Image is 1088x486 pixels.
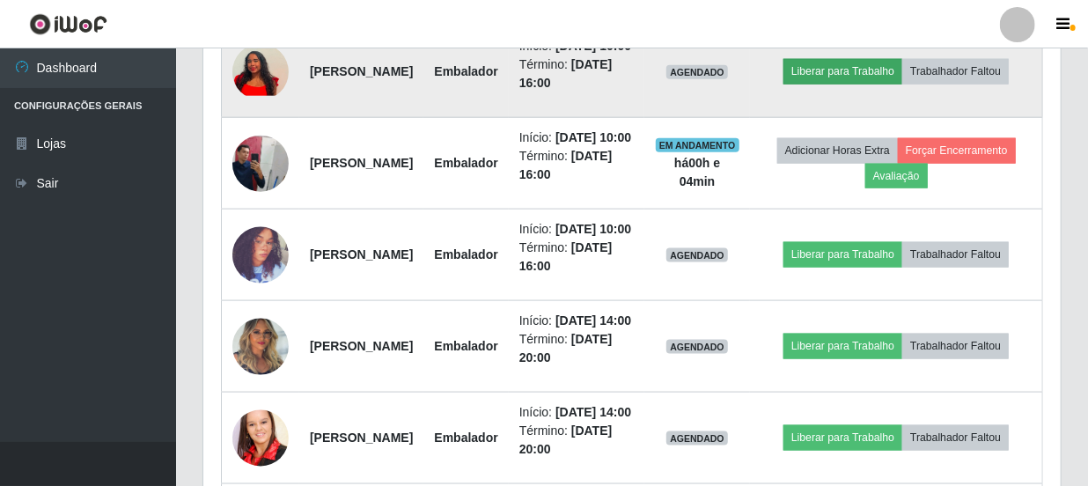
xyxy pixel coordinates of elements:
strong: Embalador [434,431,497,445]
img: CoreUI Logo [29,13,107,35]
li: Início: [519,220,634,239]
strong: [PERSON_NAME] [310,339,413,353]
strong: [PERSON_NAME] [310,156,413,170]
li: Término: [519,422,634,459]
time: [DATE] 14:00 [555,313,631,328]
li: Início: [519,403,634,422]
strong: [PERSON_NAME] [310,64,413,78]
li: Término: [519,55,634,92]
img: 1755882104624.jpeg [232,309,289,384]
img: 1756340937257.jpeg [232,126,289,201]
span: AGENDADO [666,248,728,262]
button: Adicionar Horas Extra [777,138,898,163]
button: Trabalhador Faltou [902,425,1009,450]
strong: Embalador [434,339,497,353]
button: Liberar para Trabalho [783,334,902,358]
strong: Embalador [434,247,497,261]
button: Liberar para Trabalho [783,425,902,450]
img: 1756411135914.jpeg [232,217,289,292]
button: Avaliação [865,164,928,188]
span: AGENDADO [666,65,728,79]
time: [DATE] 10:00 [555,222,631,236]
li: Término: [519,147,634,184]
strong: Embalador [434,156,497,170]
button: Trabalhador Faltou [902,242,1009,267]
span: EM ANDAMENTO [656,138,739,152]
button: Liberar para Trabalho [783,59,902,84]
li: Término: [519,330,634,367]
strong: Embalador [434,64,497,78]
img: 1756658111614.jpeg [232,396,289,481]
button: Trabalhador Faltou [902,334,1009,358]
img: 1756317196739.jpeg [232,48,289,96]
span: AGENDADO [666,340,728,354]
li: Término: [519,239,634,276]
li: Início: [519,312,634,330]
strong: [PERSON_NAME] [310,247,413,261]
li: Início: [519,129,634,147]
button: Trabalhador Faltou [902,59,1009,84]
time: [DATE] 10:00 [555,130,631,144]
strong: [PERSON_NAME] [310,431,413,445]
button: Liberar para Trabalho [783,242,902,267]
button: Forçar Encerramento [898,138,1016,163]
time: [DATE] 14:00 [555,405,631,419]
strong: há 00 h e 04 min [674,156,720,188]
span: AGENDADO [666,431,728,445]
